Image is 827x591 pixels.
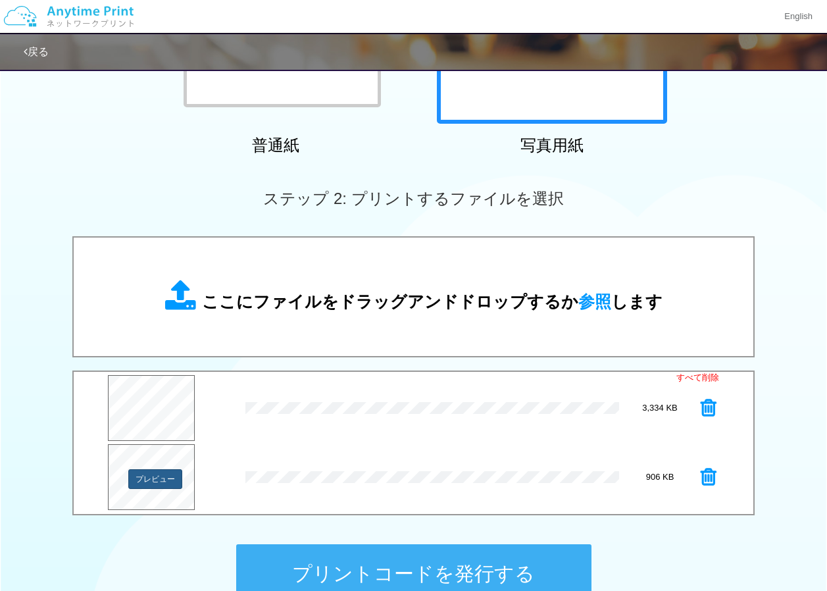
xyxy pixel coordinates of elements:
div: 3,334 KB [619,402,700,415]
a: すべて削除 [676,372,719,384]
span: 参照 [578,292,611,311]
button: プレビュー [128,469,182,489]
div: 906 KB [619,471,700,484]
h2: 写真用紙 [437,137,667,154]
a: 戻る [24,46,49,57]
h2: 普通紙 [161,137,391,154]
span: ステップ 2: プリントするファイルを選択 [263,190,563,207]
span: ここにファイルをドラッグアンドドロップするか します [202,292,663,311]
